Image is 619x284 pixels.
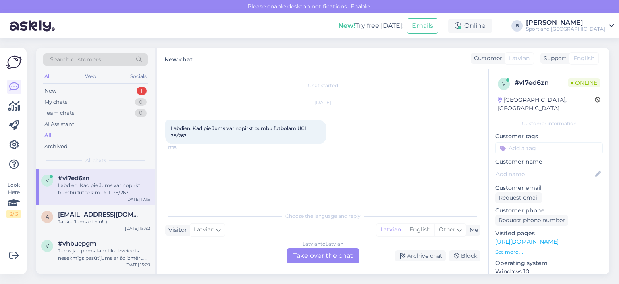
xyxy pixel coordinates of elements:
[168,145,198,151] span: 17:15
[466,226,478,234] div: Me
[303,240,343,248] div: Latvian to Latvian
[58,175,89,182] span: #vl7ed6zn
[498,96,595,113] div: [GEOGRAPHIC_DATA], [GEOGRAPHIC_DATA]
[194,225,214,234] span: Latvian
[129,71,148,82] div: Socials
[137,87,147,95] div: 1
[495,184,603,192] p: Customer email
[58,182,150,196] div: Labdien. Kad pie Jums var nopirkt bumbu futbolam UCL 25/26?
[171,125,309,139] span: Labdien. Kad pie Jums var nopirkt bumbu futbolam UCL 25/26?
[165,226,187,234] div: Visitor
[471,54,502,63] div: Customer
[540,54,567,63] div: Support
[526,19,605,26] div: [PERSON_NAME]
[568,78,600,87] span: Online
[85,157,106,164] span: All chats
[511,20,523,32] div: B
[573,54,594,63] span: English
[50,55,101,64] span: Search customers
[165,82,480,89] div: Chat started
[6,210,21,218] div: 2 / 3
[125,262,150,268] div: [DATE] 15:29
[44,131,52,139] div: All
[6,181,21,218] div: Look Here
[495,248,603,256] p: See more ...
[164,53,193,64] label: New chat
[58,247,150,262] div: Jums jau pirms tam tika izveidots nesekmīgs pasūtījums ar šo izmēru un tagad rādās, ka nav pieejams?
[449,250,480,261] div: Block
[46,214,49,220] span: a
[338,22,355,29] b: New!
[135,109,147,117] div: 0
[495,142,603,154] input: Add a tag
[495,120,603,127] div: Customer information
[526,26,605,32] div: Sportland [GEOGRAPHIC_DATA]
[165,99,480,106] div: [DATE]
[376,224,405,236] div: Latvian
[395,250,446,261] div: Archive chat
[439,226,455,233] span: Other
[6,55,22,70] img: Askly Logo
[495,215,568,226] div: Request phone number
[495,206,603,215] p: Customer phone
[46,177,49,183] span: v
[495,158,603,166] p: Customer name
[43,71,52,82] div: All
[165,212,480,220] div: Choose the language and reply
[126,196,150,202] div: [DATE] 17:15
[125,225,150,231] div: [DATE] 15:42
[495,259,603,267] p: Operating system
[58,240,96,247] span: #vhbuepgm
[495,132,603,141] p: Customer tags
[46,243,49,249] span: v
[448,19,492,33] div: Online
[44,143,68,151] div: Archived
[58,211,142,218] span: annij.ivanovska@gmail.com
[348,3,372,10] span: Enable
[502,81,505,87] span: v
[44,120,74,128] div: AI Assistant
[44,109,74,117] div: Team chats
[338,21,403,31] div: Try free [DATE]:
[407,18,438,34] button: Emails
[44,98,67,106] div: My chats
[495,238,559,245] a: [URL][DOMAIN_NAME]
[287,248,359,263] div: Take over the chat
[44,87,56,95] div: New
[515,78,568,88] div: # vl7ed6zn
[495,267,603,276] p: Windows 10
[405,224,434,236] div: English
[495,229,603,238] p: Visited pages
[496,170,594,179] input: Add name
[509,54,530,63] span: Latvian
[135,98,147,106] div: 0
[495,192,542,203] div: Request email
[58,218,150,225] div: Jauku Jums dienu! :)
[83,71,98,82] div: Web
[526,19,614,32] a: [PERSON_NAME]Sportland [GEOGRAPHIC_DATA]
